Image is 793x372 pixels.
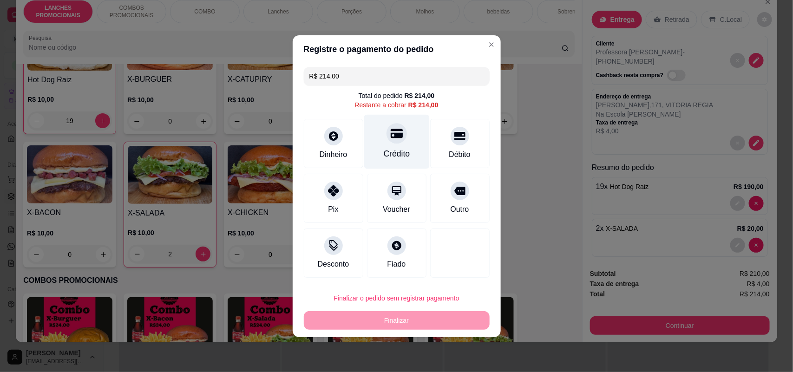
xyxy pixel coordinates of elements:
[355,100,439,110] div: Restante a cobrar
[309,67,484,85] input: Ex.: hambúrguer de cordeiro
[383,148,410,160] div: Crédito
[383,204,410,215] div: Voucher
[450,204,469,215] div: Outro
[328,204,338,215] div: Pix
[449,149,470,160] div: Débito
[408,100,439,110] div: R$ 214,00
[293,35,501,63] header: Registre o pagamento do pedido
[320,149,347,160] div: Dinheiro
[484,37,499,52] button: Close
[359,91,435,100] div: Total do pedido
[387,259,406,270] div: Fiado
[405,91,435,100] div: R$ 214,00
[318,259,349,270] div: Desconto
[304,289,490,307] button: Finalizar o pedido sem registrar pagamento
